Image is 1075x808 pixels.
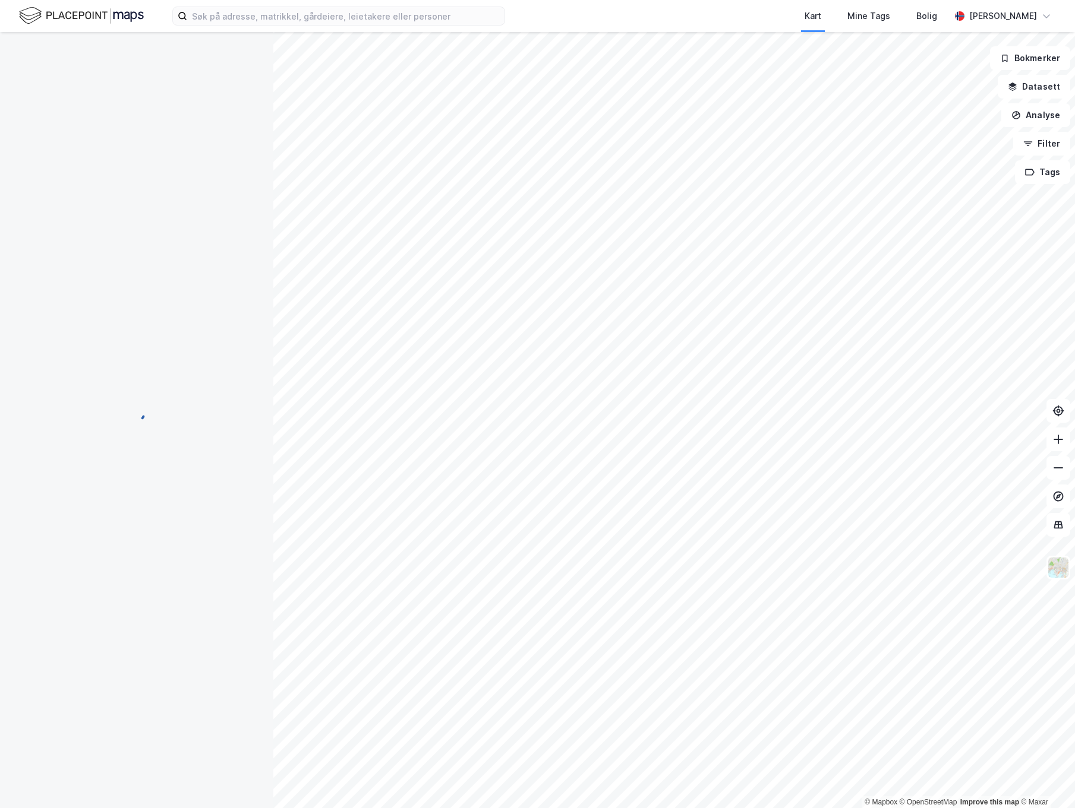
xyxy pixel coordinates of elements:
[1013,132,1070,156] button: Filter
[187,7,505,25] input: Søk på adresse, matrikkel, gårdeiere, leietakere eller personer
[1016,751,1075,808] iframe: Chat Widget
[916,9,937,23] div: Bolig
[847,9,890,23] div: Mine Tags
[998,75,1070,99] button: Datasett
[127,404,146,423] img: spinner.a6d8c91a73a9ac5275cf975e30b51cfb.svg
[1015,160,1070,184] button: Tags
[1001,103,1070,127] button: Analyse
[969,9,1037,23] div: [PERSON_NAME]
[900,798,957,806] a: OpenStreetMap
[805,9,821,23] div: Kart
[1047,556,1070,579] img: Z
[960,798,1019,806] a: Improve this map
[865,798,897,806] a: Mapbox
[1016,751,1075,808] div: Kontrollprogram for chat
[990,46,1070,70] button: Bokmerker
[19,5,144,26] img: logo.f888ab2527a4732fd821a326f86c7f29.svg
